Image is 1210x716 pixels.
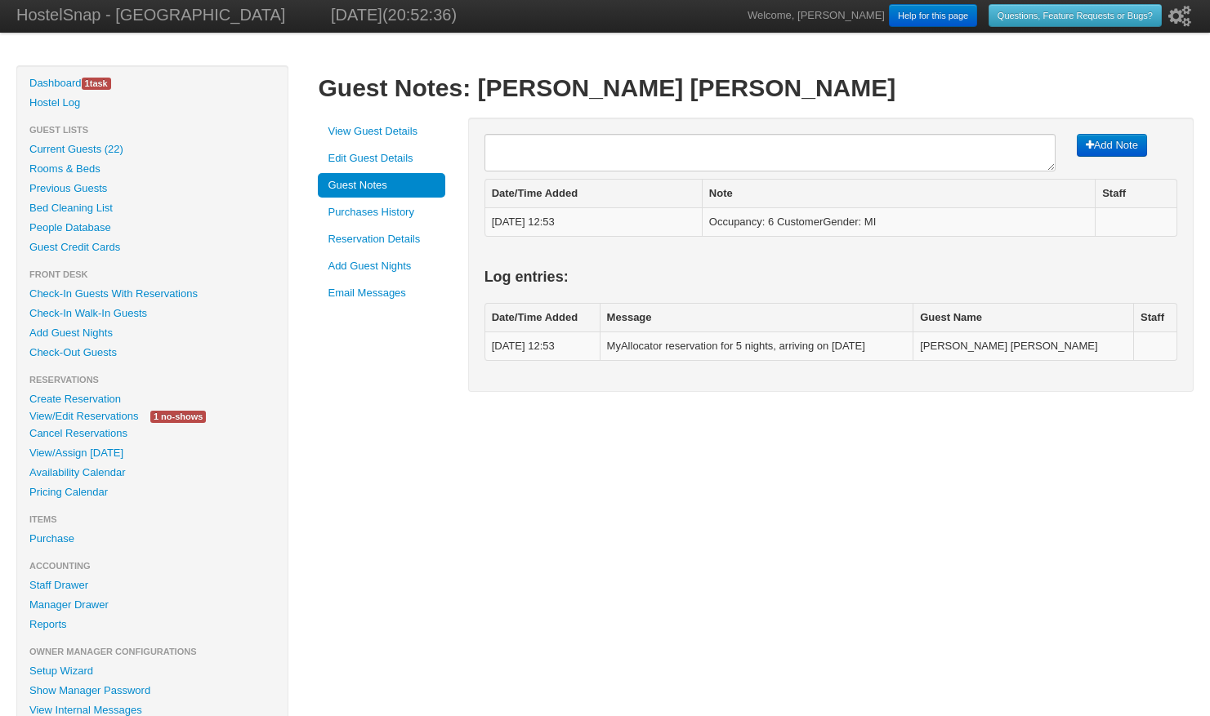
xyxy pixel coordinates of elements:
li: Items [17,509,288,529]
a: Help for this page [889,4,977,27]
td: MyAllocator reservation for 5 nights, arriving on [DATE] [600,331,913,360]
a: Check-Out Guests [17,343,288,362]
th: Guest Name [913,304,1133,331]
td: [DATE] 12:53 [484,207,702,236]
a: View Guest Details [318,119,445,144]
li: Guest Lists [17,120,288,140]
a: Add Guest Nights [17,323,288,343]
a: Guest Notes [318,173,445,198]
li: Accounting [17,556,288,576]
a: Reservation Details [318,227,445,251]
th: Staff [1095,180,1177,207]
a: Check-In Walk-In Guests [17,304,288,323]
a: Show Manager Password [17,681,288,700]
a: Add Guest Nights [318,254,445,278]
a: Bed Cleaning List [17,198,288,218]
a: View/Assign [DATE] [17,443,288,463]
li: Front Desk [17,265,288,284]
a: People Database [17,218,288,238]
th: Date/Time Added [484,304,600,331]
a: Purchase [17,529,288,549]
a: Availability Calendar [17,463,288,483]
a: Manager Drawer [17,595,288,615]
a: Guest Credit Cards [17,238,288,257]
a: View/Edit Reservations [17,407,150,425]
a: Check-In Guests With Reservations [17,284,288,304]
h1: Guest Notes: [PERSON_NAME] [PERSON_NAME] [318,73,1194,103]
span: task [82,78,111,90]
span: 1 [85,78,90,88]
a: Dashboard1task [17,73,288,93]
button: Add Note [1077,134,1147,157]
th: Message [600,304,913,331]
a: Pricing Calendar [17,483,288,502]
a: Setup Wizard [17,661,288,681]
th: Note [702,180,1095,207]
span: 1 no-shows [150,411,206,423]
a: Rooms & Beds [17,159,288,179]
th: Staff [1133,304,1177,331]
a: Email Messages [318,281,445,305]
a: Purchases History [318,200,445,225]
a: Cancel Reservations [17,424,288,443]
h3: Log entries: [484,266,1177,288]
a: 1 no-shows [138,407,218,425]
a: Edit Guest Details [318,146,445,171]
i: Setup Wizard [1168,6,1191,27]
li: Reservations [17,370,288,389]
a: Current Guests (22) [17,140,288,159]
td: [PERSON_NAME] [PERSON_NAME] [913,331,1133,360]
a: Questions, Feature Requests or Bugs? [989,4,1162,27]
a: Previous Guests [17,179,288,198]
a: Reports [17,615,288,634]
th: Date/Time Added [484,180,702,207]
td: [DATE] 12:53 [484,331,600,360]
a: Staff Drawer [17,576,288,595]
span: (20:52:36) [382,6,457,24]
td: Occupancy: 6 CustomerGender: MI [702,207,1095,236]
li: Owner Manager Configurations [17,642,288,661]
a: Hostel Log [17,93,288,113]
a: Create Reservation [17,389,288,409]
